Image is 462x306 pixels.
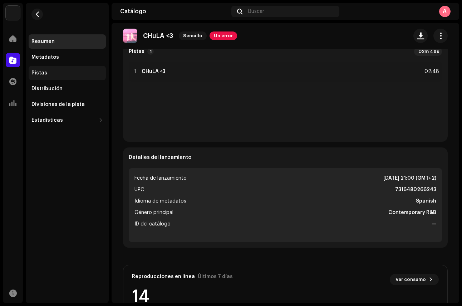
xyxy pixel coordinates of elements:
span: UPC [134,185,144,194]
span: Sencillo [179,31,207,40]
div: Catálogo [120,9,228,14]
strong: — [432,220,436,228]
span: Fecha de lanzamiento [134,174,187,183]
strong: Contemporary R&B [388,208,436,217]
div: Últimos 7 días [198,274,233,280]
p: CHuLA <3 [143,32,173,40]
span: Buscar [248,9,264,14]
span: Idioma de metadatos [134,197,186,205]
span: Ver consumo [395,272,426,287]
span: ID del catálogo [134,220,171,228]
div: Pistas [31,70,47,76]
re-m-nav-dropdown: Estadísticas [29,113,106,127]
strong: Detalles del lanzamiento [129,155,191,160]
div: Divisiones de la pista [31,102,85,107]
span: Un error [210,31,237,40]
div: A [439,6,451,17]
img: 297a105e-aa6c-4183-9ff4-27133c00f2e2 [6,6,20,20]
div: Metadatos [31,54,59,60]
re-m-nav-item: Divisiones de la pista [29,97,106,112]
div: Resumen [31,39,55,44]
div: Estadísticas [31,117,63,123]
strong: 7316480266243 [395,185,436,194]
div: Reproducciones en línea [132,274,195,280]
span: Género principal [134,208,173,217]
re-m-nav-item: Resumen [29,34,106,49]
strong: [DATE] 21:00 (GMT+2) [383,174,436,183]
re-m-nav-item: Pistas [29,66,106,80]
strong: Spanish [416,197,436,205]
re-m-nav-item: Distribución [29,82,106,96]
re-m-nav-item: Metadatos [29,50,106,64]
div: Distribución [31,86,63,92]
img: a518cebc-e0c5-4ae2-a49c-090ff9cf109f [123,29,137,43]
button: Ver consumo [390,274,439,285]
